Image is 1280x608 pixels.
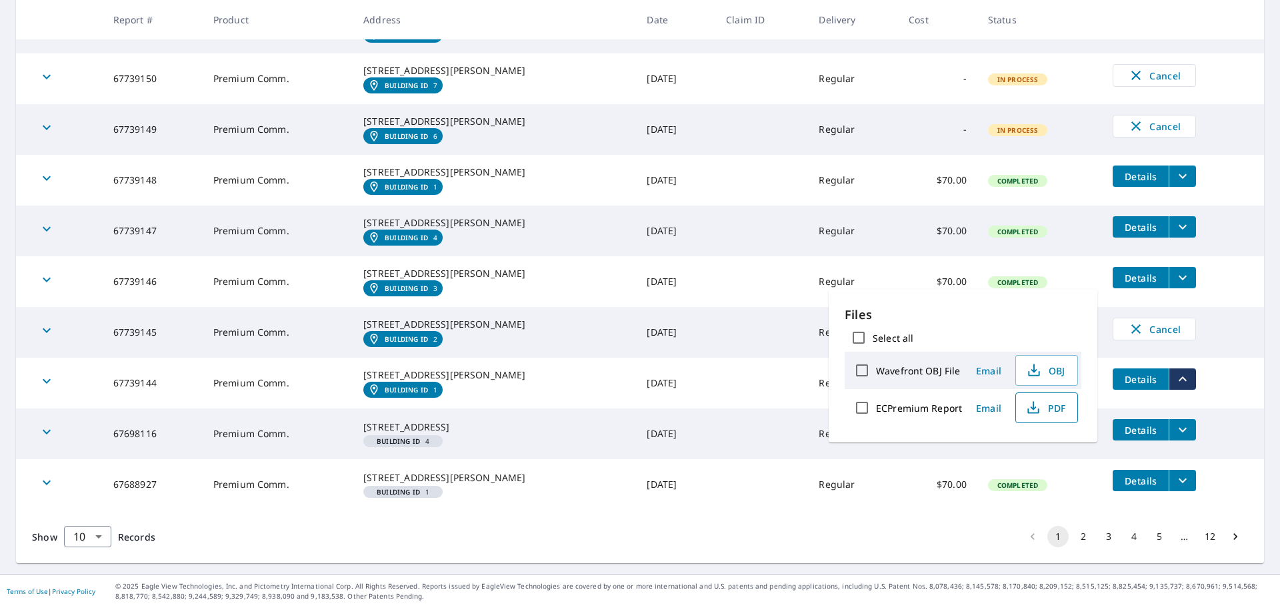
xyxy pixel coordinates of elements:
a: Building ID4 [363,230,443,246]
button: Cancel [1113,318,1196,340]
button: detailsBtn-67739146 [1113,267,1169,288]
span: 4 [369,438,437,444]
span: Completed [989,227,1046,236]
button: filesDropdownBtn-67698116 [1169,419,1196,440]
td: [DATE] [636,256,715,307]
a: Privacy Policy [52,587,95,596]
td: Premium Comm. [203,206,353,256]
td: Premium Comm. [203,408,353,459]
a: Terms of Use [7,587,48,596]
em: Building ID [385,183,428,191]
button: Go to page 4 [1123,526,1145,547]
em: Building ID [385,335,428,343]
td: - [898,104,977,155]
td: Regular [808,459,898,510]
em: Building ID [385,284,428,292]
div: [STREET_ADDRESS][PERSON_NAME] [363,115,625,128]
button: detailsBtn-67739144 [1113,368,1169,390]
em: Building ID [377,438,420,444]
td: [DATE] [636,459,715,510]
div: 10 [64,518,111,555]
em: Building ID [377,489,420,495]
span: Details [1121,221,1161,234]
button: Cancel [1113,115,1196,137]
td: [DATE] [636,358,715,408]
div: … [1174,530,1195,543]
button: filesDropdownBtn-67739147 [1169,216,1196,238]
td: $70.00 [898,155,977,206]
td: Premium Comm. [203,53,353,104]
button: page 1 [1047,526,1069,547]
button: Go to next page [1225,526,1246,547]
td: Premium Comm. [203,256,353,307]
span: 1 [369,489,437,495]
button: Go to page 12 [1199,526,1221,547]
td: [DATE] [636,206,715,256]
td: 67739147 [103,206,203,256]
div: Show 10 records [64,526,111,547]
td: Regular [808,358,898,408]
button: filesDropdownBtn-67739148 [1169,166,1196,187]
td: Premium Comm. [203,459,353,510]
td: $70.00 [898,256,977,307]
em: Building ID [385,234,428,242]
td: $70.00 [898,459,977,510]
em: Building ID [385,386,428,394]
td: Regular [808,155,898,206]
td: [DATE] [636,155,715,206]
label: Select all [873,332,913,344]
div: [STREET_ADDRESS][PERSON_NAME] [363,166,625,179]
span: Details [1121,272,1161,284]
td: Regular [808,206,898,256]
button: detailsBtn-67698116 [1113,419,1169,440]
td: 67739149 [103,104,203,155]
span: Details [1121,373,1161,386]
td: $70.00 [898,206,977,256]
button: Go to page 5 [1149,526,1170,547]
button: Go to page 2 [1073,526,1094,547]
td: [DATE] [636,408,715,459]
a: Building ID3 [363,280,443,296]
a: Building ID1 [363,179,443,195]
button: filesDropdownBtn-67688927 [1169,470,1196,491]
p: © 2025 Eagle View Technologies, Inc. and Pictometry International Corp. All Rights Reserved. Repo... [115,581,1273,601]
span: Details [1121,170,1161,183]
td: 67739148 [103,155,203,206]
button: detailsBtn-67739147 [1113,216,1169,238]
span: In Process [989,75,1047,84]
a: Building ID6 [363,128,443,144]
span: In Process [989,125,1047,135]
td: 67739144 [103,358,203,408]
span: Cancel [1127,118,1182,134]
span: Completed [989,278,1046,287]
td: Premium Comm. [203,155,353,206]
td: [DATE] [636,53,715,104]
div: [STREET_ADDRESS][PERSON_NAME] [363,267,625,280]
div: [STREET_ADDRESS][PERSON_NAME] [363,318,625,331]
span: Completed [989,481,1046,490]
div: [STREET_ADDRESS][PERSON_NAME] [363,471,625,485]
td: 67739145 [103,307,203,358]
td: 67698116 [103,408,203,459]
button: Email [967,398,1010,418]
a: Building ID7 [363,77,443,93]
td: 67739146 [103,256,203,307]
label: ECPremium Report [876,402,962,414]
td: Regular [808,104,898,155]
span: Completed [989,176,1046,186]
td: - [898,53,977,104]
button: detailsBtn-67688927 [1113,470,1169,491]
span: Email [973,364,1005,377]
td: Regular [808,408,898,459]
span: OBJ [1024,362,1067,378]
span: Show [32,531,57,543]
p: | [7,587,95,595]
span: Records [118,531,155,543]
button: Go to page 3 [1098,526,1119,547]
em: Building ID [385,132,428,140]
button: OBJ [1015,355,1078,386]
td: Premium Comm. [203,307,353,358]
td: Premium Comm. [203,358,353,408]
td: 67688927 [103,459,203,510]
span: Email [973,402,1005,414]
